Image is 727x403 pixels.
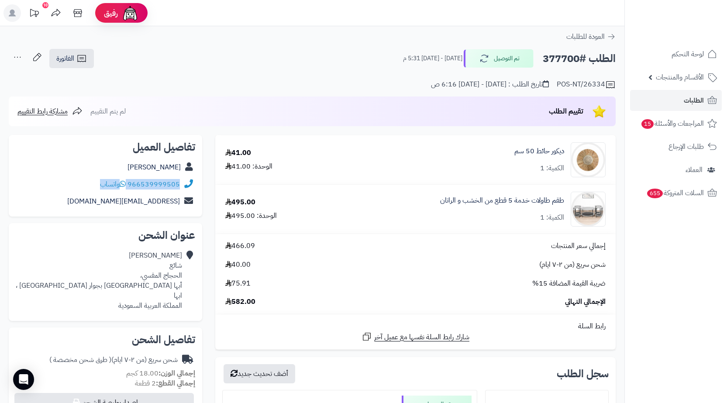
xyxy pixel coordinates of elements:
[156,378,195,389] strong: إجمالي القطع:
[571,142,605,177] img: 1726932667-110311010056-90x90.jpg
[49,355,111,365] span: ( طرق شحن مخصصة )
[104,8,118,18] span: رفيق
[686,164,703,176] span: العملاء
[532,279,606,289] span: ضريبة القيمة المضافة 15%
[630,113,722,134] a: المراجعات والأسئلة15
[362,331,469,342] a: شارك رابط السلة نفسها مع عميل آخر
[17,106,83,117] a: مشاركة رابط التقييم
[641,119,654,129] span: 15
[557,369,609,379] h3: سجل الطلب
[374,332,469,342] span: شارك رابط السلة نفسها مع عميل آخر
[646,187,704,199] span: السلات المتروكة
[225,211,277,221] div: الوحدة: 495.00
[23,4,45,24] a: تحديثات المنصة
[557,79,616,90] div: POS-NT/26334
[630,90,722,111] a: الطلبات
[225,297,255,307] span: 582.00
[540,213,564,223] div: الكمية: 1
[158,368,195,379] strong: إجمالي الوزن:
[684,94,704,107] span: الطلبات
[668,7,719,25] img: logo-2.png
[67,196,180,207] a: [EMAIL_ADDRESS][DOMAIN_NAME]
[126,368,195,379] small: 18.00 كجم
[135,378,195,389] small: 2 قطعة
[127,179,180,189] a: 966539999505
[90,106,126,117] span: لم يتم التقييم
[42,2,48,8] div: 10
[224,364,295,383] button: أضف تحديث جديد
[17,106,68,117] span: مشاركة رابط التقييم
[549,106,583,117] span: تقييم الطلب
[225,260,251,270] span: 40.00
[225,241,255,251] span: 466.09
[543,50,616,68] h2: الطلب #377700
[630,136,722,157] a: طلبات الإرجاع
[431,79,549,90] div: تاريخ الطلب : [DATE] - [DATE] 6:16 ص
[225,148,251,158] div: 41.00
[630,44,722,65] a: لوحة التحكم
[668,141,704,153] span: طلبات الإرجاع
[566,31,616,42] a: العودة للطلبات
[656,71,704,83] span: الأقسام والمنتجات
[565,297,606,307] span: الإجمالي النهائي
[16,142,195,152] h2: تفاصيل العميل
[630,159,722,180] a: العملاء
[16,230,195,241] h2: عنوان الشحن
[49,49,94,68] a: الفاتورة
[630,183,722,203] a: السلات المتروكة655
[672,48,704,60] span: لوحة التحكم
[571,192,605,227] img: 1744275151-1-90x90.jpg
[647,189,663,198] span: 655
[641,117,704,130] span: المراجعات والأسئلة
[464,49,534,68] button: تم التوصيل
[566,31,605,42] span: العودة للطلبات
[225,197,255,207] div: 495.00
[13,369,34,390] div: Open Intercom Messenger
[551,241,606,251] span: إجمالي سعر المنتجات
[440,196,564,206] a: طقم طاولات خدمة 5 قطع من الخشب و الراتان
[219,321,612,331] div: رابط السلة
[225,162,272,172] div: الوحدة: 41.00
[540,163,564,173] div: الكمية: 1
[127,162,181,172] a: [PERSON_NAME]
[514,146,564,156] a: ديكور حائط 50 سم
[121,4,139,22] img: ai-face.png
[16,334,195,345] h2: تفاصيل الشحن
[539,260,606,270] span: شحن سريع (من ٢-٧ ايام)
[49,355,178,365] div: شحن سريع (من ٢-٧ ايام)
[56,53,74,64] span: الفاتورة
[403,54,462,63] small: [DATE] - [DATE] 5:31 م
[16,251,182,310] div: [PERSON_NAME] شائع الحجاج المقسي، أبها [GEOGRAPHIC_DATA] بجوار [GEOGRAPHIC_DATA] ، ابها المملكة ا...
[100,179,126,189] a: واتساب
[225,279,251,289] span: 75.91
